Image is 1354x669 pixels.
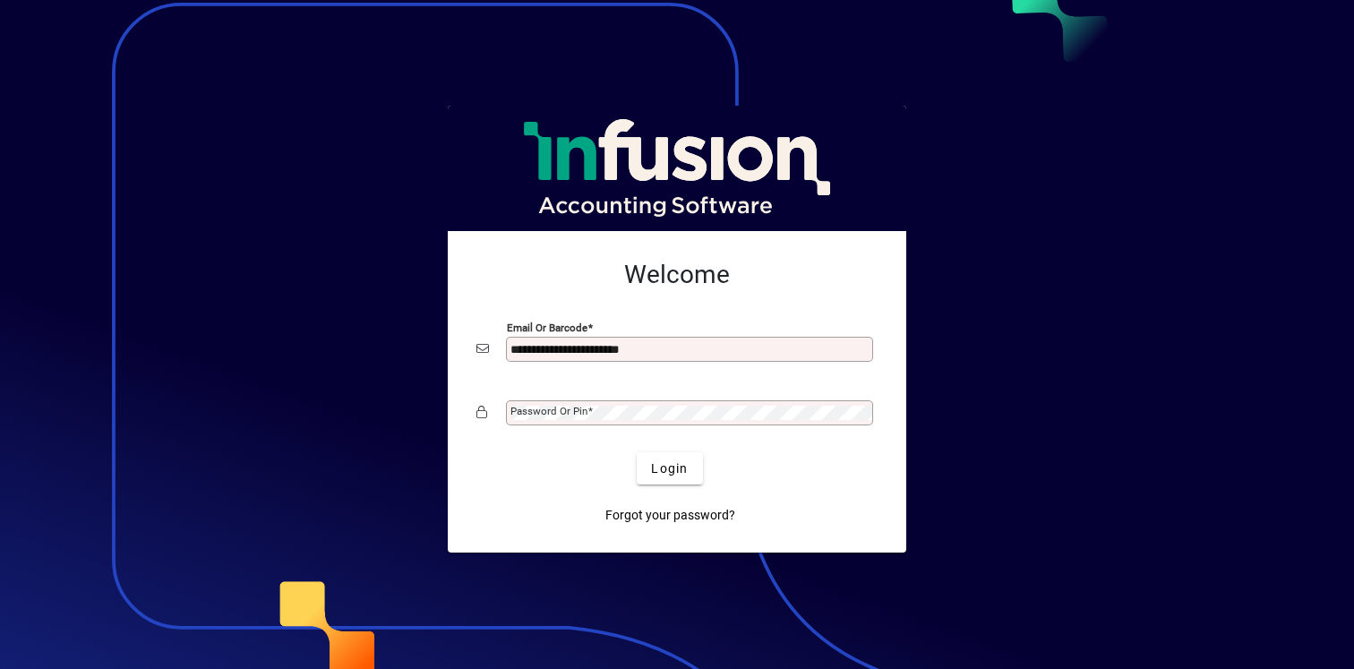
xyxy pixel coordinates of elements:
a: Forgot your password? [598,499,742,531]
mat-label: Password or Pin [510,405,587,417]
button: Login [637,452,702,485]
span: Forgot your password? [605,506,735,525]
mat-label: Email or Barcode [507,322,587,334]
span: Login [651,459,688,478]
h2: Welcome [476,260,878,290]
